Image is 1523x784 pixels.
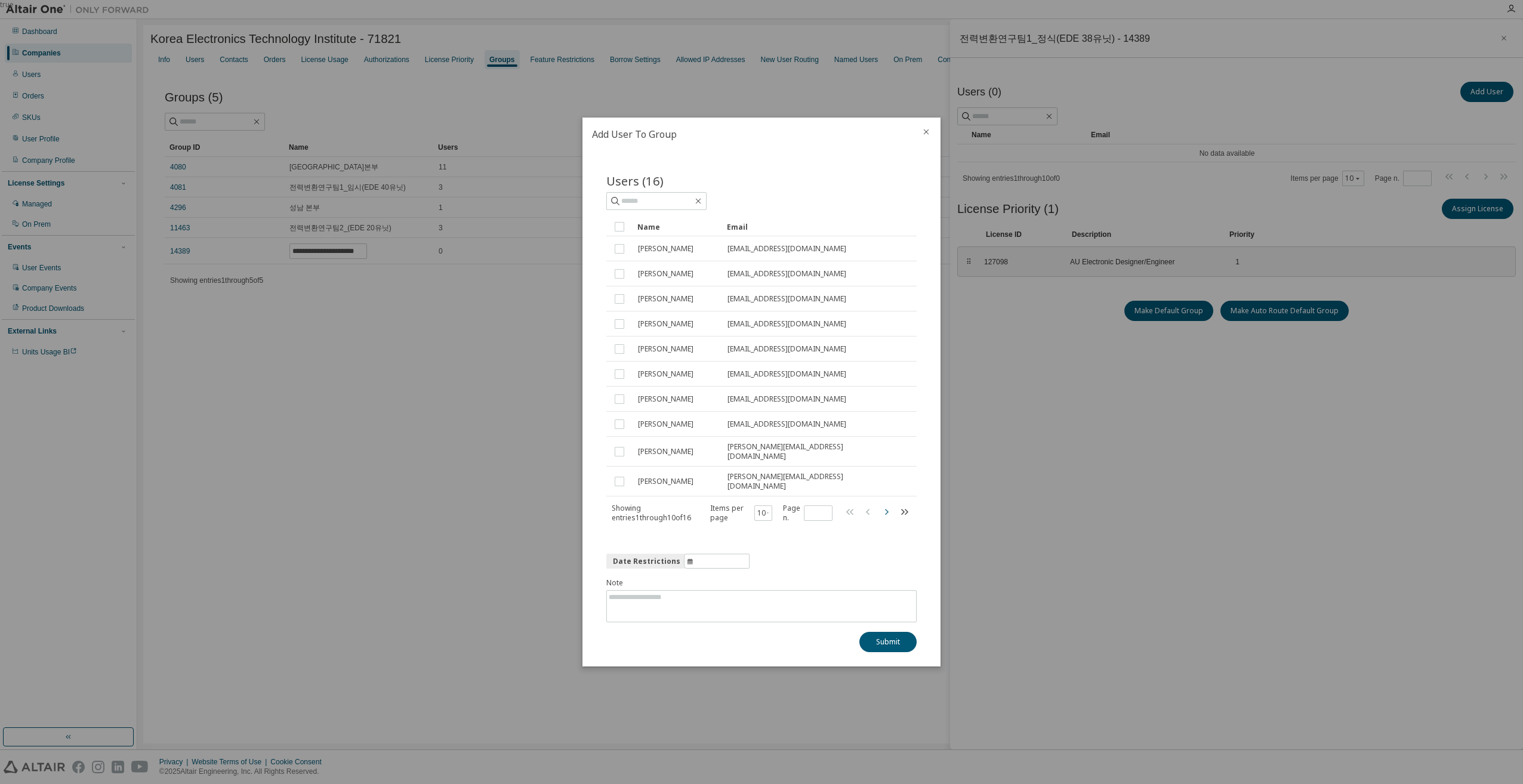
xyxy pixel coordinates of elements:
button: Submit [859,632,917,652]
div: Name [637,217,717,236]
div: Email [727,217,896,236]
button: information [606,554,750,569]
span: Items per page [710,504,772,523]
span: [PERSON_NAME][EMAIL_ADDRESS][DOMAIN_NAME] [727,442,896,461]
span: Page n. [783,504,833,523]
label: Note [606,578,917,588]
span: [PERSON_NAME] [638,244,693,254]
span: [PERSON_NAME] [638,369,693,379]
span: [PERSON_NAME] [638,344,693,354]
span: [PERSON_NAME][EMAIL_ADDRESS][DOMAIN_NAME] [727,472,896,491]
span: [PERSON_NAME] [638,447,693,456]
span: [EMAIL_ADDRESS][DOMAIN_NAME] [727,319,846,329]
span: [EMAIL_ADDRESS][DOMAIN_NAME] [727,344,846,354]
span: [PERSON_NAME] [638,269,693,279]
span: [EMAIL_ADDRESS][DOMAIN_NAME] [727,419,846,429]
span: [PERSON_NAME] [638,319,693,329]
span: [PERSON_NAME] [638,419,693,429]
span: [EMAIL_ADDRESS][DOMAIN_NAME] [727,294,846,304]
span: Date Restrictions [613,557,680,566]
span: [EMAIL_ADDRESS][DOMAIN_NAME] [727,394,846,404]
span: [PERSON_NAME] [638,394,693,404]
span: [EMAIL_ADDRESS][DOMAIN_NAME] [727,369,846,379]
span: [PERSON_NAME] [638,477,693,486]
span: Showing entries 1 through 10 of 16 [612,503,691,523]
span: [EMAIL_ADDRESS][DOMAIN_NAME] [727,244,846,254]
span: [EMAIL_ADDRESS][DOMAIN_NAME] [727,269,846,279]
span: [PERSON_NAME] [638,294,693,304]
button: 10 [757,508,770,518]
span: Users (16) [606,172,664,189]
button: close [921,127,931,137]
h2: Add User To Group [582,118,912,151]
